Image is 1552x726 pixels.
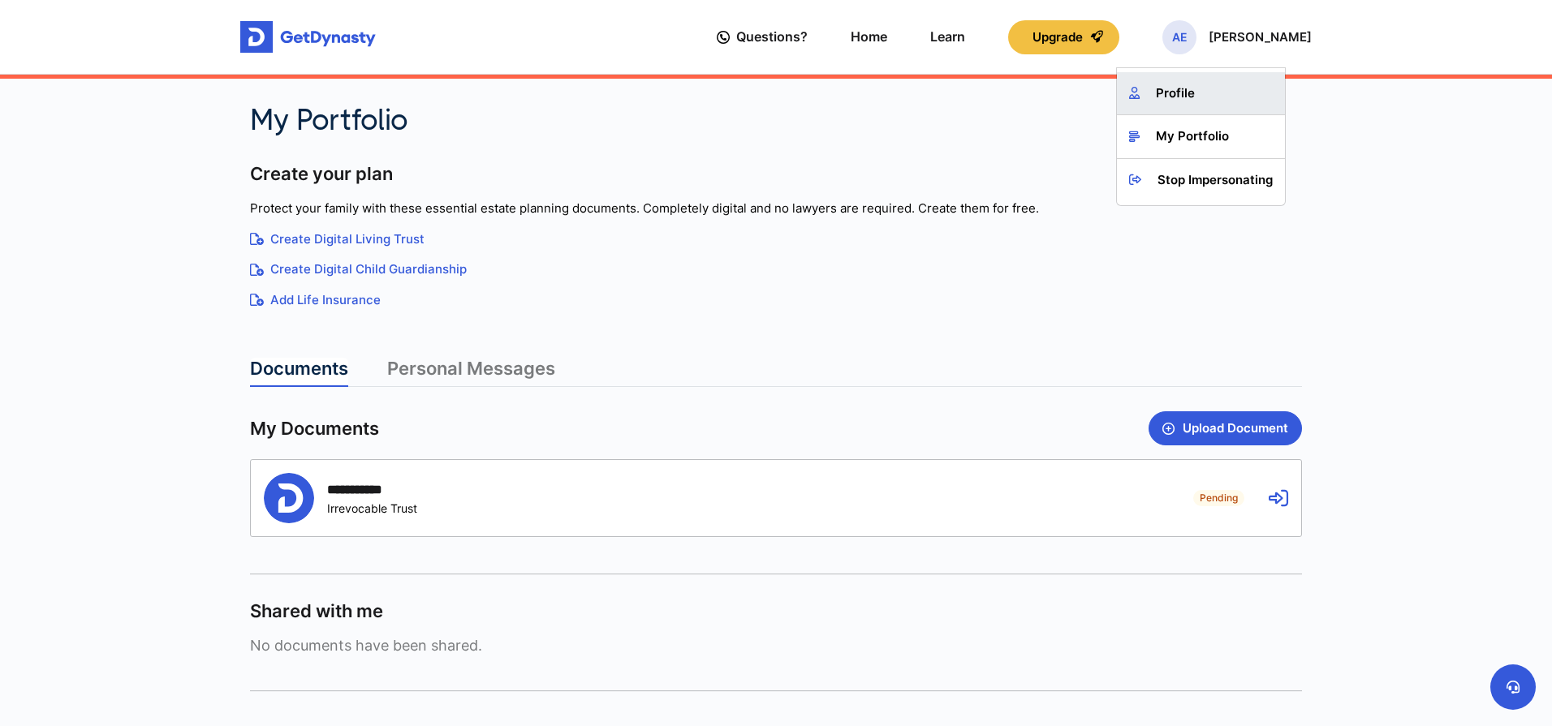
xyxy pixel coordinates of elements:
[851,14,887,60] a: Home
[1209,31,1312,44] p: [PERSON_NAME]
[930,14,965,60] a: Learn
[327,501,417,515] div: Irrevocable Trust
[1008,20,1119,54] button: Upgrade
[250,103,1030,138] h2: My Portfolio
[1162,20,1196,54] span: AE
[264,473,314,523] img: Person
[387,358,555,387] a: Personal Messages
[717,14,808,60] a: Questions?
[1117,115,1285,158] a: My Portfolio
[250,637,1302,654] span: No documents have been shared.
[1117,72,1285,115] a: Profile
[250,162,393,186] span: Create your plan
[250,230,1302,249] a: Create Digital Living Trust
[240,21,376,54] img: Get started for free with Dynasty Trust Company
[1193,490,1244,506] span: Pending
[250,260,1302,279] a: Create Digital Child Guardianship
[250,291,1302,310] a: Add Life Insurance
[250,358,348,387] a: Documents
[250,200,1302,218] p: Protect your family with these essential estate planning documents. Completely digital and no law...
[1117,159,1285,202] a: Stop Impersonating
[1149,411,1302,445] button: Upload Document
[250,599,383,623] span: Shared with me
[1116,67,1286,207] div: AE[PERSON_NAME]
[1162,20,1312,54] button: AE[PERSON_NAME]
[250,417,379,440] span: My Documents
[736,22,808,52] span: Questions?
